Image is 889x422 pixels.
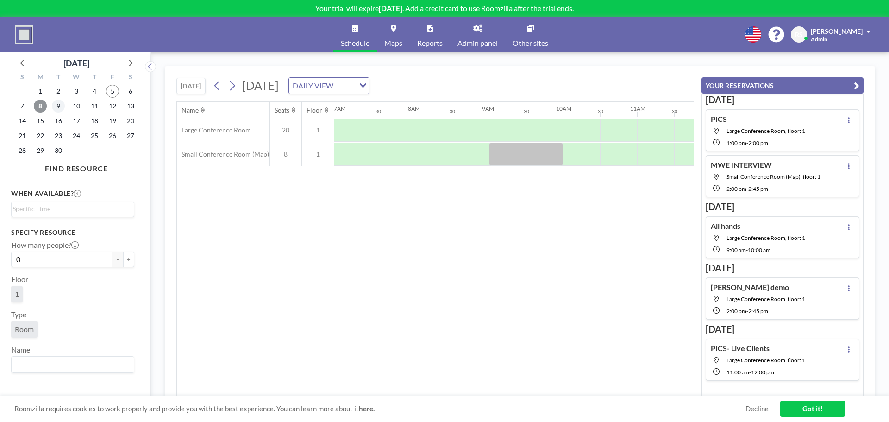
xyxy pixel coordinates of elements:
[14,404,745,413] span: Roomzilla requires cookies to work properly and provide you with the best experience. You can lea...
[384,39,402,47] span: Maps
[34,144,47,157] span: Monday, September 29, 2025
[15,25,33,44] img: organization-logo
[748,185,768,192] span: 2:45 PM
[711,160,772,170] h4: MWE INTERVIEW
[112,252,123,267] button: -
[751,369,774,376] span: 12:00 PM
[379,4,402,13] b: [DATE]
[13,72,31,84] div: S
[70,129,83,142] span: Wednesday, September 24, 2025
[70,100,83,113] span: Wednesday, September 10, 2025
[124,114,137,127] span: Saturday, September 20, 2025
[11,228,134,237] h3: Specify resource
[63,57,89,69] div: [DATE]
[34,100,47,113] span: Monday, September 8, 2025
[726,357,805,364] span: Large Conference Room, floor: 1
[672,108,677,114] div: 30
[711,114,727,124] h4: PICS
[482,105,494,112] div: 9AM
[11,275,28,284] label: Floor
[88,85,101,98] span: Thursday, September 4, 2025
[52,114,65,127] span: Tuesday, September 16, 2025
[13,359,129,371] input: Search for option
[711,221,740,231] h4: All hands
[34,114,47,127] span: Monday, September 15, 2025
[88,129,101,142] span: Thursday, September 25, 2025
[50,72,68,84] div: T
[302,150,334,158] span: 1
[52,100,65,113] span: Tuesday, September 9, 2025
[106,100,119,113] span: Friday, September 12, 2025
[106,85,119,98] span: Friday, September 5, 2025
[12,202,134,216] div: Search for option
[70,85,83,98] span: Wednesday, September 3, 2025
[291,80,335,92] span: DAILY VIEW
[106,129,119,142] span: Friday, September 26, 2025
[13,204,129,214] input: Search for option
[34,129,47,142] span: Monday, September 22, 2025
[556,105,571,112] div: 10AM
[289,78,369,94] div: Search for option
[11,160,142,173] h4: FIND RESOURCE
[417,39,443,47] span: Reports
[726,185,746,192] span: 2:00 PM
[748,139,768,146] span: 2:00 PM
[726,246,746,253] span: 9:00 AM
[408,105,420,112] div: 8AM
[52,144,65,157] span: Tuesday, September 30, 2025
[336,80,354,92] input: Search for option
[513,39,548,47] span: Other sites
[780,401,845,417] a: Got it!
[124,100,137,113] span: Saturday, September 13, 2025
[706,262,859,274] h3: [DATE]
[70,114,83,127] span: Wednesday, September 17, 2025
[701,77,864,94] button: YOUR RESERVATIONS
[106,114,119,127] span: Friday, September 19, 2025
[811,27,863,35] span: [PERSON_NAME]
[410,17,450,52] a: Reports
[376,108,381,114] div: 30
[124,129,137,142] span: Saturday, September 27, 2025
[302,126,334,134] span: 1
[746,185,748,192] span: -
[726,139,746,146] span: 1:00 PM
[748,246,770,253] span: 10:00 AM
[270,126,301,134] span: 20
[68,72,86,84] div: W
[748,308,768,315] span: 2:45 PM
[182,106,199,114] div: Name
[457,39,498,47] span: Admin panel
[726,296,805,302] span: Large Conference Room, floor: 1
[377,17,410,52] a: Maps
[341,39,369,47] span: Schedule
[177,150,269,158] span: Small Conference Room (Map)
[706,201,859,213] h3: [DATE]
[16,144,29,157] span: Sunday, September 28, 2025
[746,246,748,253] span: -
[15,290,19,299] span: 1
[275,106,289,114] div: Seats
[746,308,748,315] span: -
[630,105,645,112] div: 11AM
[746,139,748,146] span: -
[242,78,279,92] span: [DATE]
[11,240,79,250] label: How many people?
[749,369,751,376] span: -
[726,234,805,241] span: Large Conference Room, floor: 1
[745,404,769,413] a: Decline
[711,344,770,353] h4: PICS- Live Clients
[52,129,65,142] span: Tuesday, September 23, 2025
[270,150,301,158] span: 8
[176,78,206,94] button: [DATE]
[726,127,805,134] span: Large Conference Room, floor: 1
[307,106,322,114] div: Floor
[88,114,101,127] span: Thursday, September 18, 2025
[124,85,137,98] span: Saturday, September 6, 2025
[524,108,529,114] div: 30
[34,85,47,98] span: Monday, September 1, 2025
[706,323,859,335] h3: [DATE]
[85,72,103,84] div: T
[103,72,121,84] div: F
[16,100,29,113] span: Sunday, September 7, 2025
[811,36,827,43] span: Admin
